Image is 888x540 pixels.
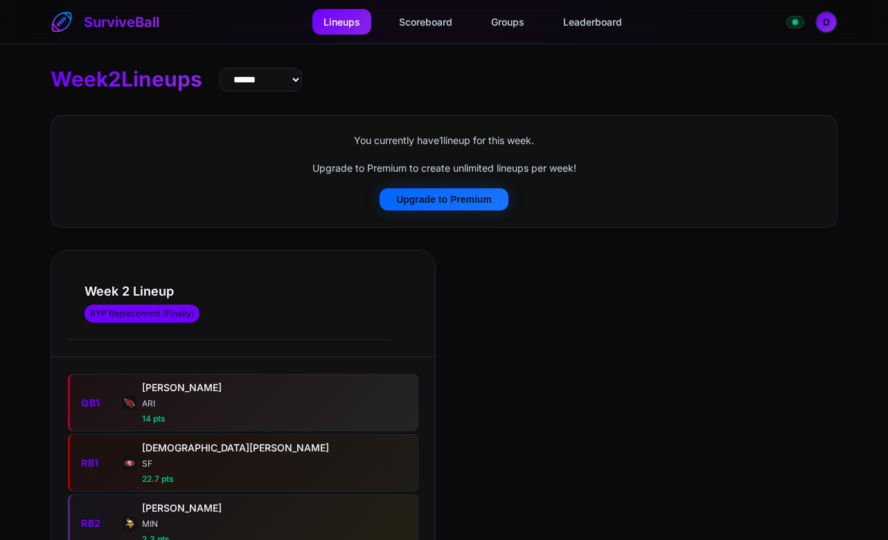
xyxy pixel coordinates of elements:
[142,458,351,470] div: SF
[123,396,136,410] img: ARI logo
[815,11,837,33] button: Open profile menu
[68,160,820,177] p: Upgrade to Premium to create unlimited lineups per week!
[480,9,535,35] a: Groups
[51,11,159,33] a: SurviveBall
[312,9,371,35] a: Lineups
[142,518,351,530] div: MIN
[85,284,374,300] h3: Week 2 Lineup
[142,474,174,484] span: 22.7 pts
[142,397,351,410] div: ARI
[123,516,136,530] img: MIN logo
[81,516,123,530] div: RB2
[68,132,820,150] p: You currently have 1 lineup for this week.
[51,66,202,93] h1: Week 2 Lineups
[380,188,508,210] button: Upgrade to Premium
[81,456,123,470] div: RB1
[81,395,123,410] div: QB1
[552,9,633,35] a: Leaderboard
[142,413,166,424] span: 14 pts
[123,456,136,470] img: SF logo
[142,501,351,515] div: [PERSON_NAME]
[85,305,199,323] span: RYP Replacement (Finally)
[142,380,351,395] div: [PERSON_NAME]
[388,9,463,35] a: Scoreboard
[142,440,351,455] div: [DEMOGRAPHIC_DATA][PERSON_NAME]
[51,11,73,33] img: SurviveBall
